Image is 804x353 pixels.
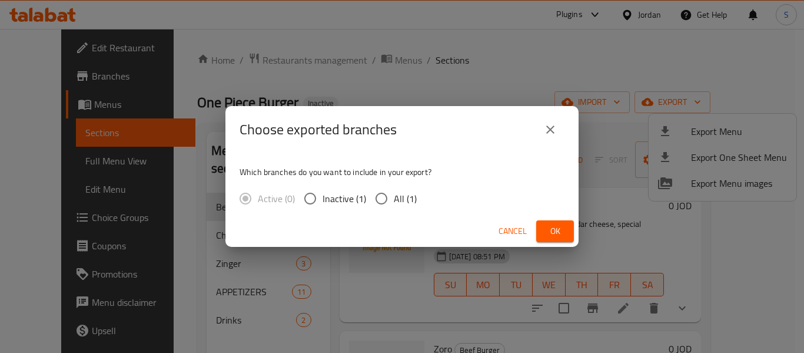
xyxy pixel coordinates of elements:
[394,192,417,206] span: All (1)
[323,192,366,206] span: Inactive (1)
[240,120,397,139] h2: Choose exported branches
[546,224,564,239] span: Ok
[494,220,531,242] button: Cancel
[499,224,527,239] span: Cancel
[258,192,295,206] span: Active (0)
[240,166,564,178] p: Which branches do you want to include in your export?
[536,116,564,144] button: close
[536,220,574,242] button: Ok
